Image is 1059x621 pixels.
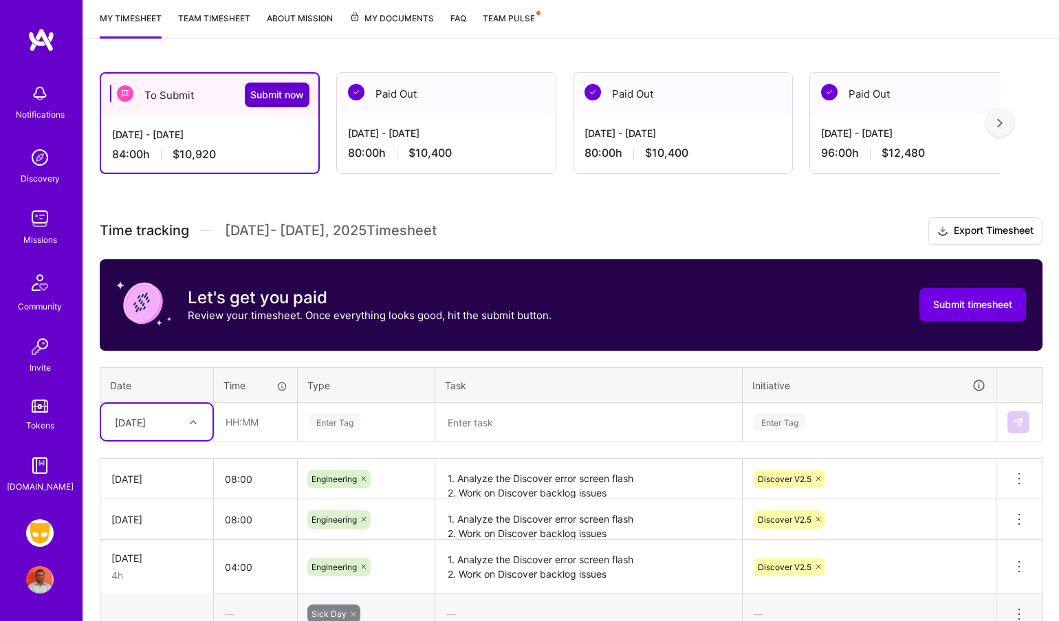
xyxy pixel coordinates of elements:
[100,11,162,39] a: My timesheet
[821,126,1018,140] div: [DATE] - [DATE]
[933,298,1012,312] span: Submit timesheet
[26,519,54,547] img: Grindr: Mobile + BE + Cloud
[348,126,545,140] div: [DATE] - [DATE]
[450,11,466,39] a: FAQ
[117,85,133,102] img: To Submit
[483,11,539,39] a: Team Pulse
[100,222,189,239] span: Time tracking
[758,514,811,525] span: Discover V2.5
[437,501,741,538] textarea: 1. Analyze the Discover error screen flash 2. Work on Discover backlog issues
[16,107,65,122] div: Notifications
[267,11,333,39] a: About Mission
[919,288,1026,321] button: Submit timesheet
[821,84,838,100] img: Paid Out
[312,562,357,572] span: Engineering
[26,205,54,232] img: teamwork
[250,88,304,102] span: Submit now
[215,404,296,440] input: HH:MM
[23,266,56,299] img: Community
[26,418,54,433] div: Tokens
[349,11,434,26] span: My Documents
[100,367,214,403] th: Date
[188,287,552,308] h3: Let's get you paid
[223,378,287,393] div: Time
[437,460,741,498] textarea: 1. Analyze the Discover error screen flash 2. Work on Discover backlog issues
[7,479,74,494] div: [DOMAIN_NAME]
[190,419,197,426] i: icon Chevron
[112,127,307,142] div: [DATE] - [DATE]
[115,415,146,429] div: [DATE]
[821,146,1018,160] div: 96:00 h
[645,146,688,160] span: $10,400
[754,411,805,433] div: Enter Tag
[1013,417,1024,428] img: Submit
[116,276,171,331] img: coin
[752,378,986,393] div: Initiative
[435,367,743,403] th: Task
[312,474,357,484] span: Engineering
[585,126,781,140] div: [DATE] - [DATE]
[178,11,250,39] a: Team timesheet
[349,11,434,39] a: My Documents
[758,562,811,572] span: Discover V2.5
[437,541,741,593] textarea: 1. Analyze the Discover error screen flash 2. Work on Discover backlog issues
[585,84,601,100] img: Paid Out
[937,224,948,239] i: icon Download
[348,146,545,160] div: 80:00 h
[810,73,1029,115] div: Paid Out
[225,222,437,239] span: [DATE] - [DATE] , 2025 Timesheet
[245,83,309,107] button: Submit now
[298,367,435,403] th: Type
[28,28,55,52] img: logo
[408,146,452,160] span: $10,400
[112,147,307,162] div: 84:00 h
[173,147,216,162] span: $10,920
[26,80,54,107] img: bell
[30,360,51,375] div: Invite
[348,84,364,100] img: Paid Out
[214,549,297,585] input: HH:MM
[214,461,297,497] input: HH:MM
[928,217,1042,245] button: Export Timesheet
[21,171,60,186] div: Discovery
[309,411,360,433] div: Enter Tag
[23,566,57,593] a: User Avatar
[574,73,792,115] div: Paid Out
[312,609,347,619] span: Sick Day
[111,568,202,582] div: 4h
[997,118,1003,128] img: right
[26,452,54,479] img: guide book
[26,566,54,593] img: User Avatar
[188,308,552,323] p: Review your timesheet. Once everything looks good, hit the submit button.
[23,519,57,547] a: Grindr: Mobile + BE + Cloud
[312,514,357,525] span: Engineering
[882,146,925,160] span: $12,480
[111,472,202,486] div: [DATE]
[214,501,297,538] input: HH:MM
[483,13,535,23] span: Team Pulse
[758,474,811,484] span: Discover V2.5
[337,73,556,115] div: Paid Out
[585,146,781,160] div: 80:00 h
[23,232,57,247] div: Missions
[111,512,202,527] div: [DATE]
[26,144,54,171] img: discovery
[26,333,54,360] img: Invite
[18,299,62,314] div: Community
[111,551,202,565] div: [DATE]
[32,400,48,413] img: tokens
[101,74,318,116] div: To Submit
